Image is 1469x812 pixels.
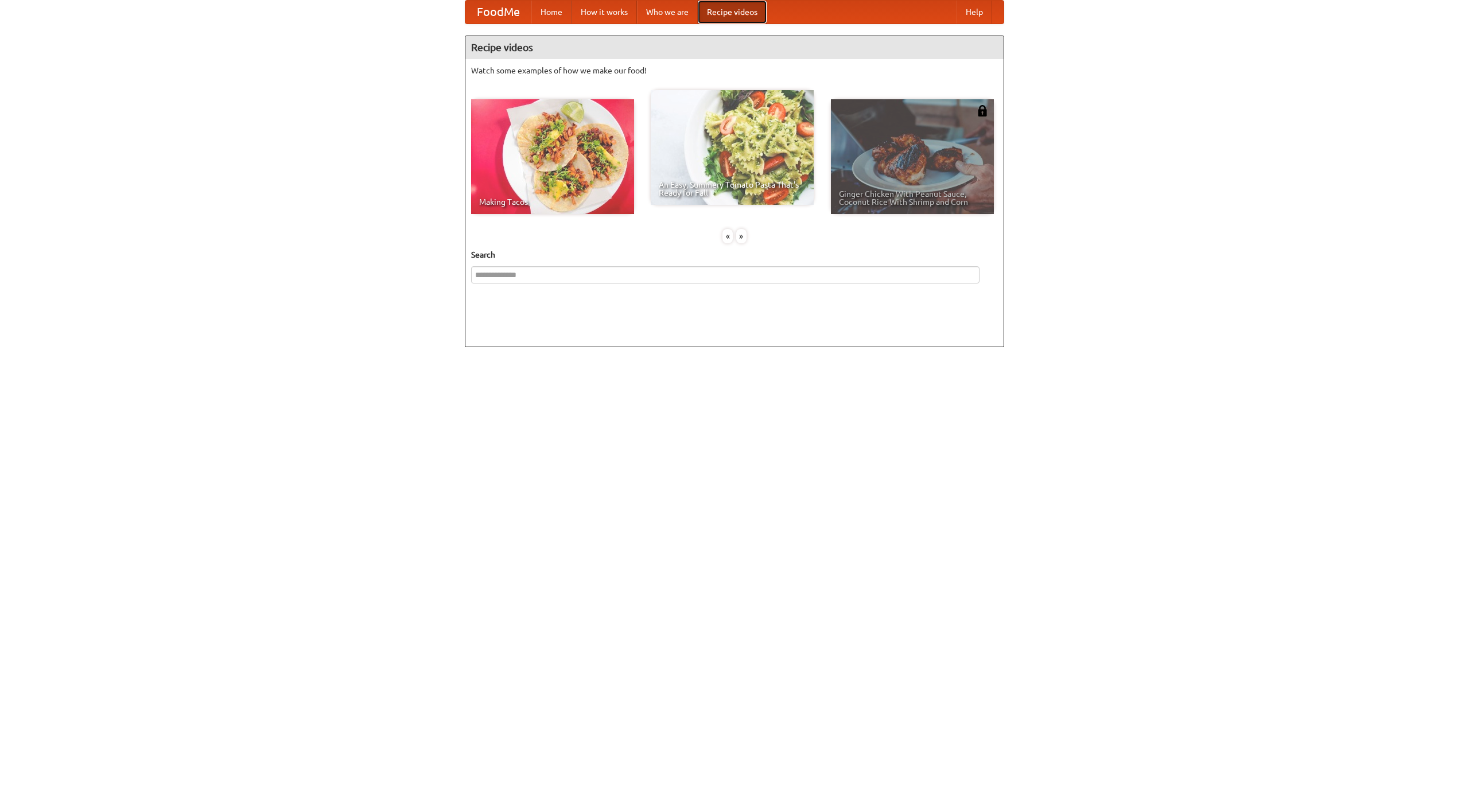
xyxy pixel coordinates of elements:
a: Home [531,1,572,24]
a: FoodMe [465,1,531,24]
a: Help [957,1,992,24]
img: 483408.png [977,105,988,116]
a: Recipe videos [698,1,767,24]
a: Making Tacos [471,99,634,214]
a: An Easy, Summery Tomato Pasta That's Ready for Fall [651,90,814,205]
p: Watch some examples of how we make our food! [471,65,998,76]
a: Who we are [637,1,698,24]
h4: Recipe videos [465,36,1004,59]
div: » [736,229,747,243]
h5: Search [471,249,998,261]
a: How it works [572,1,637,24]
span: An Easy, Summery Tomato Pasta That's Ready for Fall [659,181,806,197]
span: Making Tacos [479,198,626,206]
div: « [722,229,733,243]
